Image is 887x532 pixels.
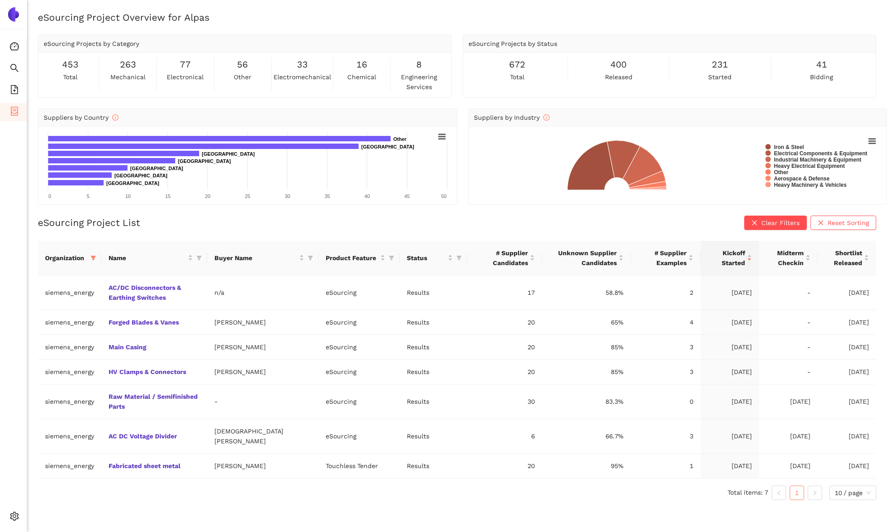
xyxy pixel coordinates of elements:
[638,248,687,268] span: # Supplier Examples
[195,251,204,265] span: filter
[441,194,446,199] text: 50
[400,310,467,335] td: Results
[543,114,550,121] span: info-circle
[467,335,542,360] td: 20
[467,310,542,335] td: 20
[751,220,758,227] span: close
[196,255,202,261] span: filter
[825,248,862,268] span: Shortlist Released
[776,490,782,496] span: left
[708,72,732,82] span: started
[207,275,318,310] td: n/a
[772,486,786,500] li: Previous Page
[759,241,818,275] th: this column's title is Midterm Checkin,this column is sortable
[810,72,833,82] span: bidding
[400,360,467,384] td: Results
[45,253,87,263] span: Organization
[109,253,186,263] span: Name
[759,454,818,478] td: [DATE]
[318,335,400,360] td: eSourcing
[10,82,19,100] span: file-add
[818,454,876,478] td: [DATE]
[44,40,139,47] span: eSourcing Projects by Category
[759,275,818,310] td: -
[324,194,330,199] text: 35
[467,241,542,275] th: this column's title is # Supplier Candidates,this column is sortable
[347,72,376,82] span: chemical
[48,194,51,199] text: 0
[542,360,631,384] td: 85%
[407,253,446,263] span: Status
[10,509,19,527] span: setting
[318,275,400,310] td: eSourcing
[400,241,467,275] th: this column's title is Status,this column is sortable
[318,360,400,384] td: eSourcing
[542,241,631,275] th: this column's title is Unknown Supplier Candidates,this column is sortable
[701,454,759,478] td: [DATE]
[772,486,786,500] button: left
[125,194,131,199] text: 10
[467,384,542,419] td: 30
[245,194,250,199] text: 25
[273,72,331,82] span: electromechanical
[89,251,98,265] span: filter
[701,419,759,454] td: [DATE]
[701,335,759,360] td: [DATE]
[542,384,631,419] td: 83.3%
[759,310,818,335] td: -
[631,419,701,454] td: 3
[774,163,845,169] text: Heavy Electrical Equipment
[631,384,701,419] td: 0
[631,310,701,335] td: 4
[467,454,542,478] td: 20
[393,136,407,142] text: Other
[701,360,759,384] td: [DATE]
[605,72,632,82] span: released
[10,39,19,57] span: dashboard
[63,72,77,82] span: total
[178,158,231,164] text: [GEOGRAPHIC_DATA]
[62,58,78,72] span: 453
[38,310,101,335] td: siemens_energy
[828,218,869,228] span: Reset Sorting
[808,486,822,500] li: Next Page
[207,384,318,419] td: -
[101,241,207,275] th: this column's title is Name,this column is sortable
[306,251,315,265] span: filter
[38,384,101,419] td: siemens_energy
[234,72,251,82] span: other
[467,275,542,310] td: 17
[207,360,318,384] td: [PERSON_NAME]
[474,248,528,268] span: # Supplier Candidates
[207,310,318,335] td: [PERSON_NAME]
[456,255,462,261] span: filter
[86,194,89,199] text: 5
[509,58,525,72] span: 672
[400,454,467,478] td: Results
[728,486,768,500] li: Total items: 7
[774,169,788,176] text: Other
[38,216,140,229] h2: eSourcing Project List
[207,454,318,478] td: [PERSON_NAME]
[818,275,876,310] td: [DATE]
[818,384,876,419] td: [DATE]
[467,419,542,454] td: 6
[285,194,290,199] text: 30
[400,384,467,419] td: Results
[542,335,631,360] td: 85%
[469,40,557,47] span: eSourcing Projects by Status
[202,151,255,157] text: [GEOGRAPHIC_DATA]
[207,241,318,275] th: this column's title is Buyer Name,this column is sortable
[38,360,101,384] td: siemens_energy
[167,72,204,82] span: electronical
[91,255,96,261] span: filter
[610,58,627,72] span: 400
[404,194,409,199] text: 45
[542,454,631,478] td: 95%
[455,251,464,265] span: filter
[318,241,400,275] th: this column's title is Product Feature,this column is sortable
[326,253,378,263] span: Product Feature
[818,241,876,275] th: this column's title is Shortlist Released,this column is sortable
[549,248,617,268] span: Unknown Supplier Candidates
[38,335,101,360] td: siemens_energy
